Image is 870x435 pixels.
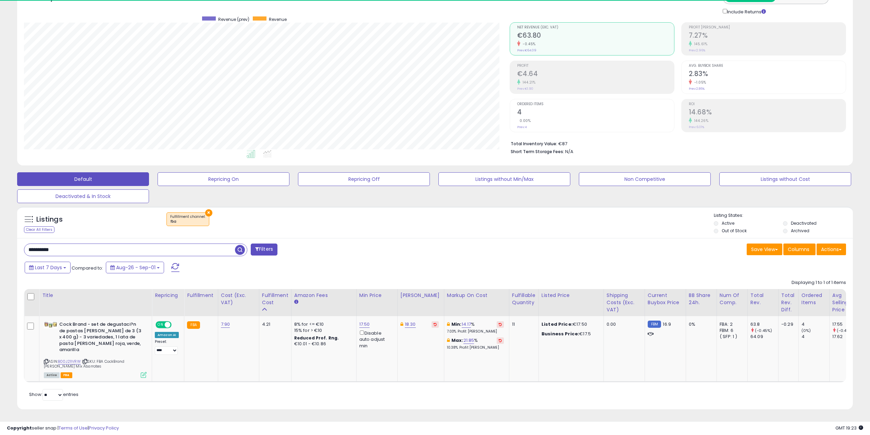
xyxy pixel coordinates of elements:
[44,359,124,369] span: | SKU: FBA CockBrand [PERSON_NAME] Mix Abarrotes
[17,189,149,203] button: Deactivated & In Stock
[517,32,674,41] h2: €63.80
[689,32,846,41] h2: 7.27%
[463,337,474,344] a: 21.85
[720,321,742,327] div: FBA: 2
[689,48,705,52] small: Prev: 2.96%
[719,172,851,186] button: Listings without Cost
[692,80,706,85] small: -1.05%
[24,226,54,233] div: Clear All Filters
[25,262,71,273] button: Last 7 Days
[689,26,846,29] span: Profit [PERSON_NAME]
[447,321,504,334] div: %
[788,246,809,253] span: Columns
[269,16,287,22] span: Revenue
[35,264,62,271] span: Last 7 Days
[359,321,370,328] a: 17.50
[294,321,351,327] div: 8% for <= €10
[722,228,747,234] label: Out of Stock
[262,321,286,327] div: 4.21
[221,321,230,328] a: 7.90
[294,335,339,341] b: Reduced Prof. Rng.
[44,372,60,378] span: All listings currently available for purchase on Amazon
[170,219,206,224] div: fba
[158,172,289,186] button: Repricing On
[7,425,119,432] div: seller snap | |
[447,345,504,350] p: 10.38% Profit [PERSON_NAME]
[720,327,742,334] div: FBM: 6
[689,108,846,117] h2: 14.68%
[462,321,471,328] a: 14.17
[714,212,853,219] p: Listing States:
[262,292,288,306] div: Fulfillment Cost
[59,425,88,431] a: Terms of Use
[205,209,212,216] button: ×
[44,321,147,377] div: ASIN:
[444,289,509,316] th: The percentage added to the cost of goods (COGS) that forms the calculator for Min & Max prices.
[689,64,846,68] span: Avg. Buybox Share
[542,321,573,327] b: Listed Price:
[720,334,742,340] div: ( SFP: 1 )
[400,292,441,299] div: [PERSON_NAME]
[663,321,671,327] span: 16.9
[61,372,72,378] span: FBA
[451,337,463,344] b: Max:
[542,331,598,337] div: €17.5
[750,321,778,327] div: 63.8
[747,244,782,255] button: Save View
[17,172,149,186] button: Default
[792,279,846,286] div: Displaying 1 to 1 of 1 items
[692,41,708,47] small: 145.61%
[832,334,860,340] div: 17.62
[156,322,165,328] span: ON
[512,321,533,327] div: 11
[542,331,579,337] b: Business Price:
[294,292,353,299] div: Amazon Fees
[511,139,841,147] li: €87
[187,292,215,299] div: Fulfillment
[298,172,430,186] button: Repricing Off
[801,328,811,333] small: (0%)
[512,292,536,306] div: Fulfillable Quantity
[359,329,392,349] div: Disable auto adjust min
[689,125,704,129] small: Prev: 6.01%
[89,425,119,431] a: Privacy Policy
[689,70,846,79] h2: 2.83%
[783,244,816,255] button: Columns
[565,148,573,155] span: N/A
[689,87,705,91] small: Prev: 2.86%
[106,262,164,273] button: Aug-26 - Sep-01
[517,108,674,117] h2: 4
[72,265,103,271] span: Compared to:
[750,292,775,306] div: Total Rev.
[722,220,734,226] label: Active
[447,292,506,299] div: Markup on Cost
[750,334,778,340] div: 64.09
[29,391,78,398] span: Show: entries
[689,292,714,306] div: BB Share 24h.
[542,292,601,299] div: Listed Price
[447,337,504,350] div: %
[170,214,206,224] span: Fulfillment channel :
[520,80,536,85] small: 144.21%
[517,26,674,29] span: Net Revenue (Exc. VAT)
[718,8,774,15] div: Include Returns
[832,292,857,313] div: Avg Selling Price
[294,341,351,347] div: €10.01 - €10.86
[801,321,829,327] div: 4
[835,425,863,431] span: 2025-09-9 19:23 GMT
[520,41,536,47] small: -0.45%
[155,332,179,338] div: Amazon AI
[187,321,200,329] small: FBA
[542,321,598,327] div: €17.50
[781,292,796,313] div: Total Rev. Diff.
[294,327,351,334] div: 15% for > €10
[791,228,809,234] label: Archived
[817,244,846,255] button: Actions
[451,321,462,327] b: Min:
[171,322,182,328] span: OFF
[648,292,683,306] div: Current Buybox Price
[511,149,564,154] b: Short Term Storage Fees:
[755,328,772,333] small: (-0.45%)
[517,70,674,79] h2: €4.64
[579,172,711,186] button: Non Competitive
